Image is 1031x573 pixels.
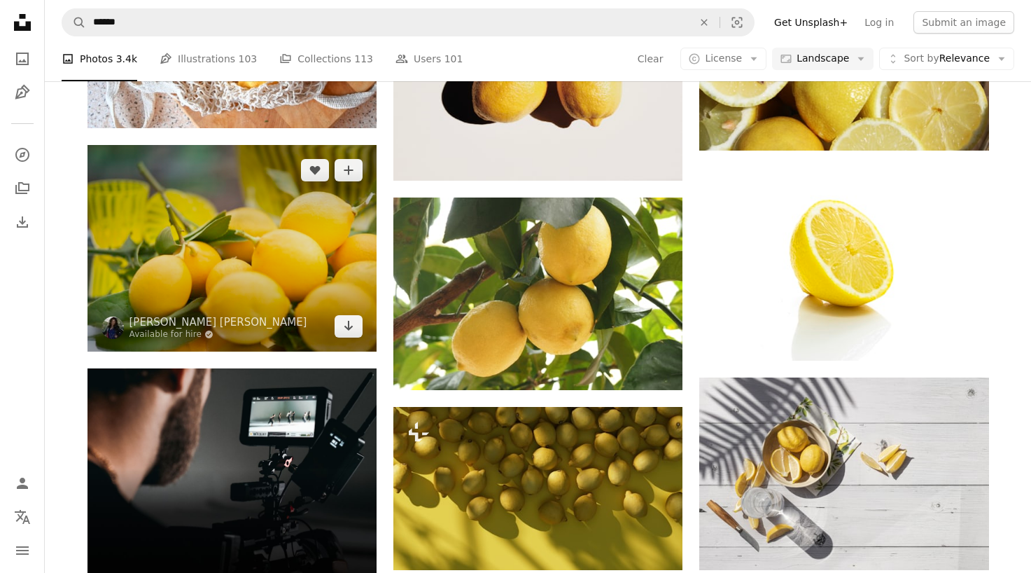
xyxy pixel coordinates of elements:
[904,52,990,66] span: Relevance
[101,317,124,339] img: Go to Cristina Anne Costello's profile
[129,315,307,329] a: [PERSON_NAME] [PERSON_NAME]
[637,48,664,70] button: Clear
[335,315,363,338] a: Download
[239,51,258,67] span: 103
[705,53,742,64] span: License
[8,141,36,169] a: Explore
[699,258,988,270] a: yellow lemon fruit on white surface
[354,51,373,67] span: 113
[62,8,755,36] form: Find visuals sitewide
[393,287,682,300] a: yellow citrus fruit on tree
[8,469,36,497] a: Log in / Sign up
[444,51,463,67] span: 101
[87,242,377,254] a: yellow citrus fruits on green leaves
[87,145,377,352] img: yellow citrus fruits on green leaves
[393,74,682,87] a: 2 yellow lemon fruits on white surface
[62,9,86,36] button: Search Unsplash
[8,208,36,236] a: Download History
[8,78,36,106] a: Illustrations
[680,48,766,70] button: License
[393,198,682,390] img: yellow citrus fruit on tree
[129,329,307,340] a: Available for hire
[699,378,988,570] img: sliced lemon on brown wooden chopping board
[8,174,36,202] a: Collections
[856,11,902,34] a: Log in
[160,36,257,81] a: Illustrations 103
[395,36,463,81] a: Users 101
[904,53,939,64] span: Sort by
[913,11,1014,34] button: Submit an image
[335,159,363,181] button: Add to Collection
[720,9,754,36] button: Visual search
[879,48,1014,70] button: Sort byRelevance
[797,52,849,66] span: Landscape
[689,9,720,36] button: Clear
[8,8,36,39] a: Home — Unsplash
[699,167,988,360] img: yellow lemon fruit on white surface
[279,36,373,81] a: Collections 113
[393,407,682,569] img: a bunch of lemons sitting on top of a table
[772,48,874,70] button: Landscape
[8,45,36,73] a: Photos
[766,11,856,34] a: Get Unsplash+
[393,482,682,495] a: a bunch of lemons sitting on top of a table
[699,467,988,480] a: sliced lemon on brown wooden chopping board
[301,159,329,181] button: Like
[8,537,36,565] button: Menu
[8,503,36,531] button: Language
